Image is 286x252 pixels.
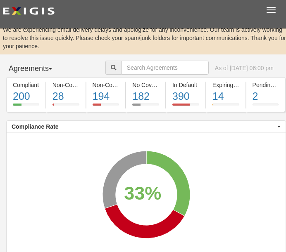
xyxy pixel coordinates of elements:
div: 14 [212,89,239,104]
div: 28 [52,89,79,104]
div: Non-Compliant (Current) [52,81,79,89]
div: 182 [132,89,159,104]
button: Compliance Rate [7,121,286,132]
div: 200 [13,89,39,104]
div: Compliant [13,81,39,89]
div: Expiring Insurance [212,81,239,89]
div: Pending Review [253,81,279,89]
div: 33% [124,180,161,206]
a: Compliant200 [6,107,45,113]
div: In Default [172,81,199,89]
div: 390 [172,89,199,104]
input: Search Agreements [122,61,209,75]
span: Compliance Rate [12,122,275,131]
a: Expiring Insurance14 [206,107,245,113]
div: No Coverage [132,81,159,89]
a: Non-Compliant28 [46,107,86,113]
a: Pending Review2 [246,107,286,113]
div: 194 [93,89,119,104]
div: 2 [253,89,279,104]
div: As of [DATE] 06:00 pm [215,64,274,72]
button: Agreements [6,61,68,77]
a: In Default390 [166,107,205,113]
a: No Coverage182 [126,107,165,113]
div: Non-Compliant (Expired) [93,81,119,89]
a: Non-Compliant194 [86,107,126,113]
